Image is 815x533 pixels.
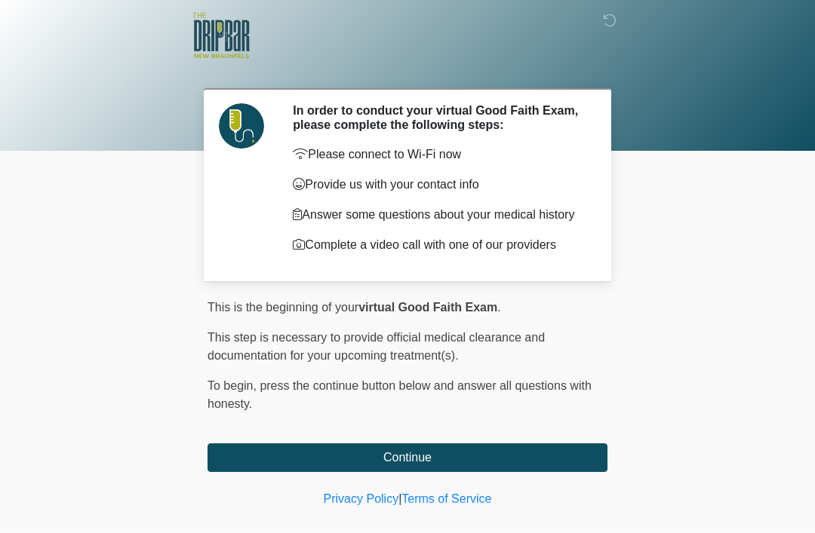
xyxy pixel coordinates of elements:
span: This is the beginning of your [208,301,358,314]
button: Continue [208,443,607,472]
p: Answer some questions about your medical history [293,206,585,224]
span: This step is necessary to provide official medical clearance and documentation for your upcoming ... [208,331,545,362]
img: The DRIPBaR - New Braunfels Logo [192,11,250,60]
span: . [497,301,500,314]
img: Agent Avatar [219,103,264,149]
p: Complete a video call with one of our providers [293,236,585,254]
span: press the continue button below and answer all questions with honesty. [208,379,592,410]
p: Provide us with your contact info [293,176,585,194]
span: To begin, [208,379,260,392]
a: | [398,492,401,505]
h2: In order to conduct your virtual Good Faith Exam, please complete the following steps: [293,103,585,132]
p: Please connect to Wi-Fi now [293,146,585,164]
strong: virtual Good Faith Exam [358,301,497,314]
a: Privacy Policy [324,492,399,505]
a: Terms of Service [401,492,491,505]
